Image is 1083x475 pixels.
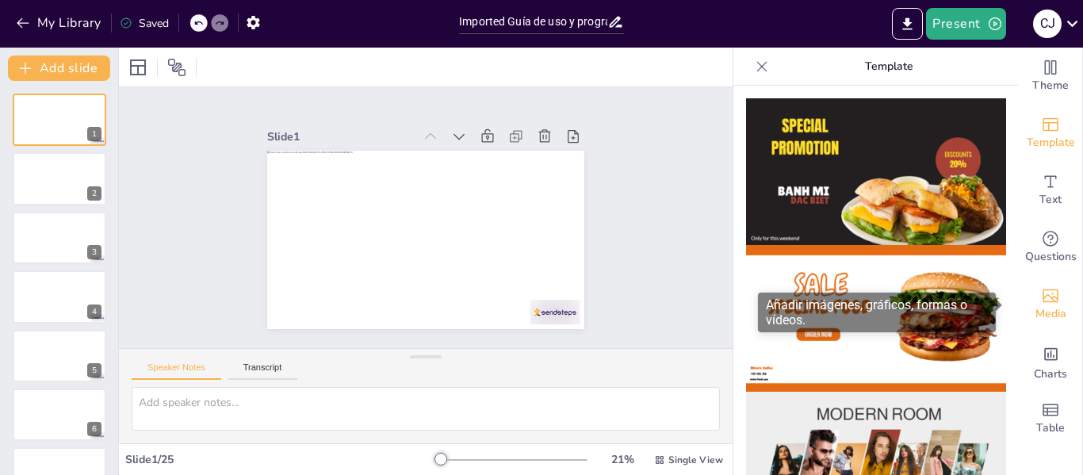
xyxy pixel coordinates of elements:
button: Present [926,8,1005,40]
span: Template [1027,134,1075,151]
div: 3 [87,245,101,259]
div: 4 [87,305,101,319]
span: Position [167,58,186,77]
div: C J [1033,10,1062,38]
button: C J [1033,8,1062,40]
div: 1 [87,127,101,141]
div: Get real-time input from your audience [1019,219,1082,276]
div: Layout [125,55,151,80]
span: Theme [1032,77,1069,94]
span: Charts [1034,366,1067,383]
input: Insert title [459,10,607,33]
div: Add ready made slides [1019,105,1082,162]
button: Speaker Notes [132,362,221,380]
div: 3 [13,212,106,264]
div: Saved [120,16,169,31]
img: thumb-2.png [746,245,1006,392]
p: Template [775,48,1003,86]
img: thumb-1.png [746,98,1006,245]
div: 6 [87,422,101,436]
div: Slide 1 / 25 [125,452,435,467]
span: Media [1035,305,1066,323]
div: Add images, graphics, shapes or video [1019,276,1082,333]
div: 6 [13,389,106,441]
button: Add slide [8,56,110,81]
span: Questions [1025,248,1077,266]
div: Slide 1 [311,72,450,145]
div: 2 [13,152,106,205]
button: My Library [12,10,108,36]
div: 5 [87,363,101,377]
div: 21 % [603,452,641,467]
div: 4 [13,270,106,323]
div: 2 [87,186,101,201]
div: Add text boxes [1019,162,1082,219]
button: Export to PowerPoint [892,8,923,40]
div: 5 [13,330,106,382]
div: Change the overall theme [1019,48,1082,105]
span: Text [1039,191,1062,209]
div: Add charts and graphs [1019,333,1082,390]
span: Single View [668,454,723,466]
font: Añadir imágenes, gráficos, formas o vídeos. [766,297,967,328]
span: Table [1036,419,1065,437]
button: Transcript [228,362,298,380]
div: Add a table [1019,390,1082,447]
div: 1 [13,94,106,146]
